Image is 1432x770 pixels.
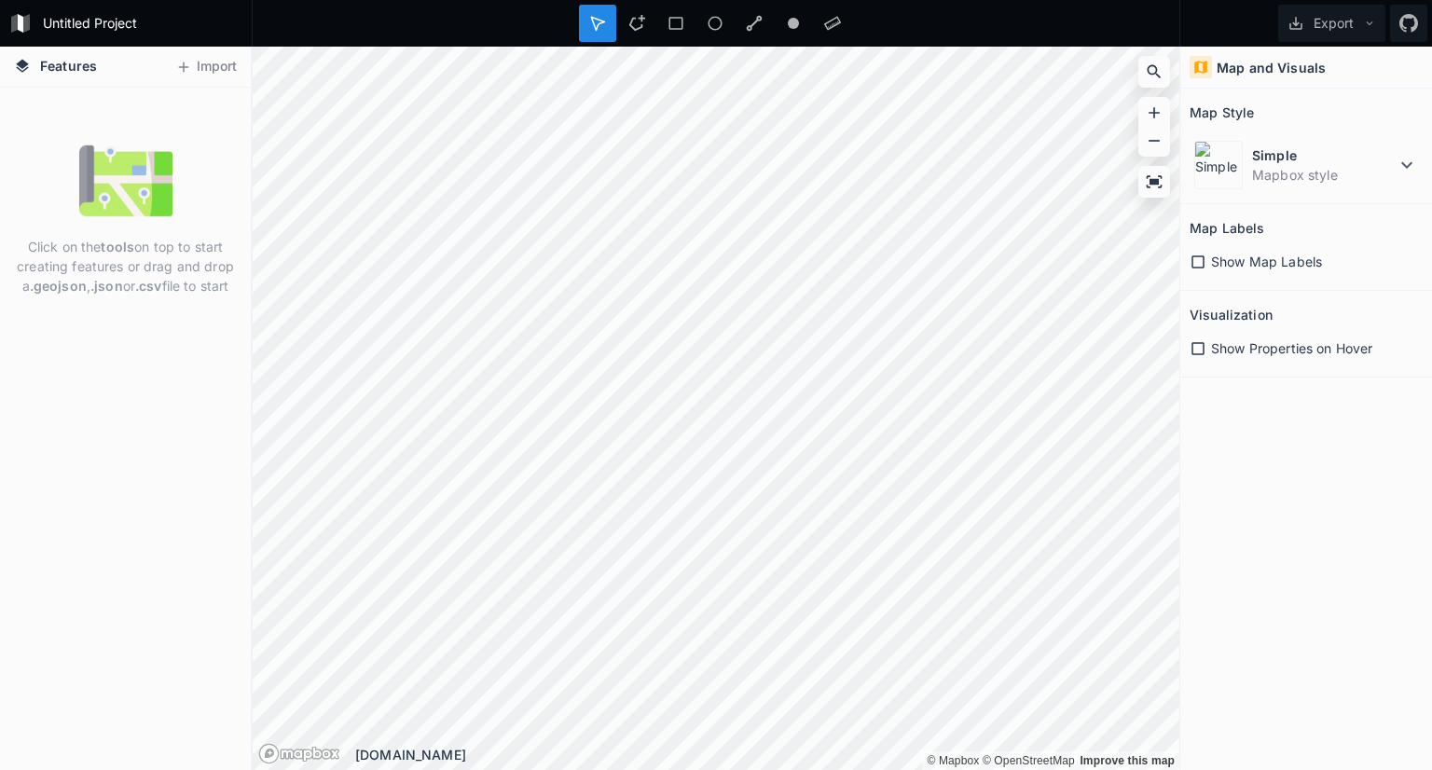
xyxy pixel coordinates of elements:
[983,754,1075,767] a: OpenStreetMap
[1190,98,1254,127] h2: Map Style
[14,237,237,296] p: Click on the on top to start creating features or drag and drop a , or file to start
[1278,5,1385,42] button: Export
[1190,213,1264,242] h2: Map Labels
[1194,141,1243,189] img: Simple
[1252,145,1396,165] dt: Simple
[1080,754,1175,767] a: Map feedback
[1211,252,1322,271] span: Show Map Labels
[135,278,162,294] strong: .csv
[90,278,123,294] strong: .json
[1252,165,1396,185] dd: Mapbox style
[1211,338,1372,358] span: Show Properties on Hover
[30,278,87,294] strong: .geojson
[355,745,1179,764] div: [DOMAIN_NAME]
[101,239,134,254] strong: tools
[927,754,979,767] a: Mapbox
[1217,58,1326,77] h4: Map and Visuals
[166,52,246,82] button: Import
[40,56,97,76] span: Features
[1190,300,1273,329] h2: Visualization
[79,134,172,227] img: empty
[258,743,340,764] a: Mapbox logo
